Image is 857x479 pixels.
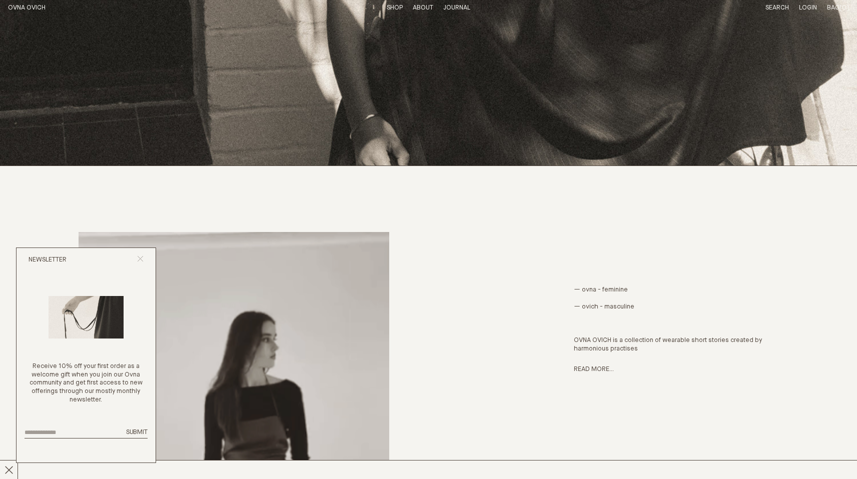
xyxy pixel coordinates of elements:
[29,256,67,264] h2: Newsletter
[827,4,839,11] span: Bag
[799,4,817,11] a: Login
[126,428,148,437] button: Submit
[387,4,403,11] a: Shop
[574,366,614,372] a: Read more...
[126,429,148,435] span: Submit
[765,4,789,11] a: Search
[413,4,433,12] summary: About
[443,4,470,11] a: Journal
[839,4,849,11] span: [0]
[137,255,144,265] button: Close popup
[25,362,148,404] p: Receive 10% off your first order as a welcome gift when you join our Ovna community and get first...
[574,286,778,353] p: — ovna - feminine — ovich - masculine OVNA OVICH is a collection of wearable short stories create...
[8,4,46,11] a: Home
